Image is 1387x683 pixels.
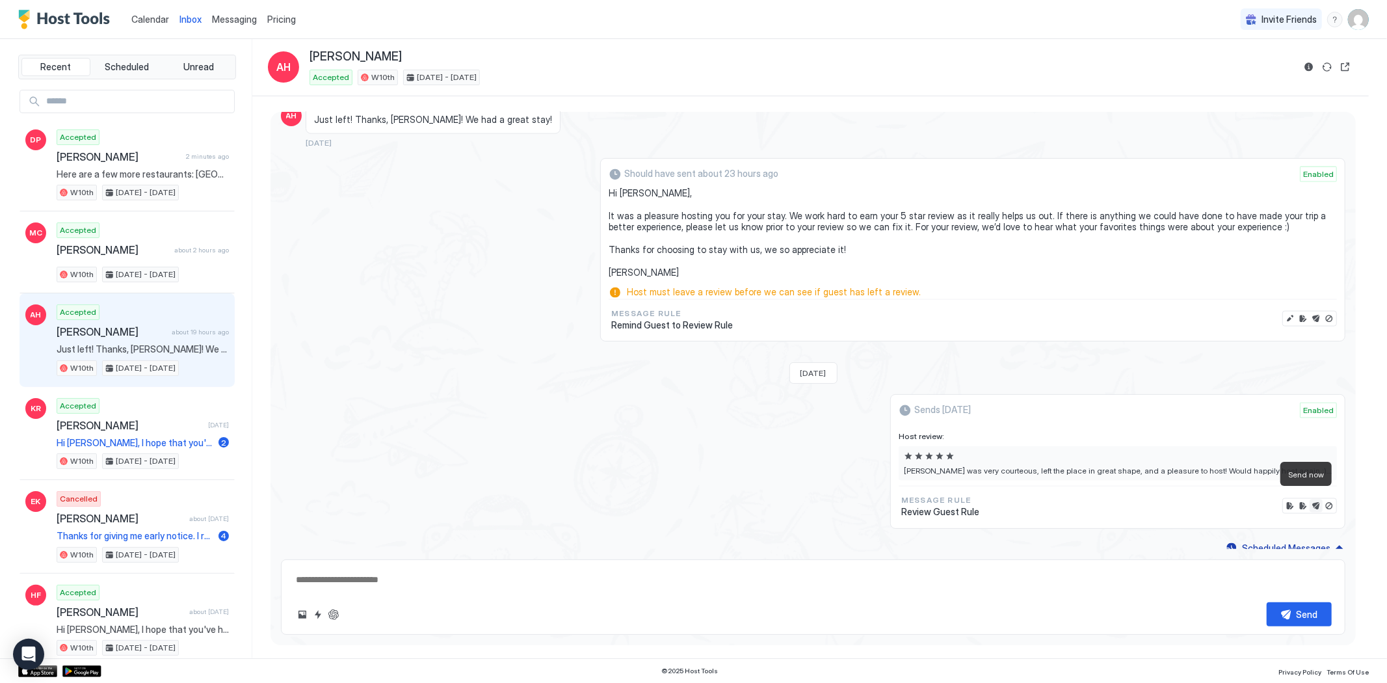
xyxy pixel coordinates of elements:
span: KR [31,403,41,414]
span: AH [31,309,42,321]
span: [DATE] - [DATE] [116,187,176,198]
span: Invite Friends [1262,14,1317,25]
div: Open Intercom Messenger [13,639,44,670]
span: Cancelled [60,493,98,505]
span: Accepted [60,587,96,598]
span: Privacy Policy [1278,668,1321,676]
span: Just left! Thanks, [PERSON_NAME]! We had a great stay! [57,343,229,355]
a: Messaging [212,12,257,26]
span: Messaging [212,14,257,25]
span: 2 minutes ago [186,152,229,161]
span: [PERSON_NAME] [57,512,184,525]
span: Pricing [267,14,296,25]
span: [PERSON_NAME] [57,325,166,338]
span: HF [31,589,41,601]
span: about 2 hours ago [174,246,229,254]
div: Scheduled Messages [1242,541,1330,555]
a: App Store [18,665,57,677]
span: [DATE] - [DATE] [116,549,176,561]
span: W10th [371,72,395,83]
span: Here are a few more restaurants: [GEOGRAPHIC_DATA] [US_STATE][GEOGRAPHIC_DATA] / [GEOGRAPHIC_DATA... [57,168,229,180]
button: Unread [164,58,233,76]
span: [DATE] - [DATE] [116,269,176,280]
span: Scheduled [105,61,150,73]
span: [DATE] - [DATE] [116,455,176,467]
span: MC [29,227,42,239]
span: [DATE] [208,421,229,429]
span: Review Guest Rule [901,506,979,518]
a: Terms Of Use [1327,664,1369,678]
button: Upload image [295,607,310,623]
button: Send now [1310,500,1323,513]
span: DP [31,134,42,146]
span: Accepted [60,306,96,318]
div: menu [1327,12,1343,27]
button: ChatGPT Auto Reply [326,607,341,623]
span: AH [276,59,291,75]
button: Scheduled [93,58,162,76]
span: 2 [221,438,226,448]
span: Should have sent about 23 hours ago [624,168,778,180]
span: about 19 hours ago [172,328,229,336]
span: [DATE] [306,138,332,148]
span: [PERSON_NAME] [57,606,184,619]
span: Message Rule [611,308,733,319]
span: Terms Of Use [1327,668,1369,676]
button: Open reservation [1338,59,1353,75]
a: Host Tools Logo [18,10,116,29]
div: User profile [1348,9,1369,30]
span: Hi [PERSON_NAME], I hope that you've had a great stay overall! Just wanted to send a reminder tha... [57,624,229,636]
span: Enabled [1303,405,1334,416]
span: W10th [70,455,94,467]
button: Quick reply [310,607,326,623]
span: Enabled [1303,168,1334,180]
span: W10th [70,187,94,198]
span: [PERSON_NAME] [310,49,402,64]
button: Send now [1310,312,1323,325]
span: Accepted [313,72,349,83]
span: Accepted [60,131,96,143]
span: Accepted [60,224,96,236]
span: Recent [40,61,71,73]
span: [PERSON_NAME] was very courteous, left the place in great shape, and a pleasure to host! Would ha... [904,466,1332,475]
button: Recent [21,58,90,76]
span: [PERSON_NAME] [57,243,169,256]
span: Hi [PERSON_NAME], It was a pleasure hosting you for your stay. We work hard to earn your 5 star r... [609,187,1337,278]
a: Inbox [179,12,202,26]
span: Host review: [899,431,1337,441]
span: Calendar [131,14,169,25]
span: Message Rule [901,494,979,506]
span: Thanks for giving me early notice. I realize some people do it last minute, which would have been... [57,530,213,542]
span: W10th [70,269,94,280]
span: AH [286,110,297,122]
span: Hi [PERSON_NAME], I hope that you've had a great stay overall! Just wanted to send a reminder tha... [57,437,213,449]
button: Send [1267,602,1332,626]
span: W10th [70,549,94,561]
div: tab-group [18,55,236,79]
span: Accepted [60,400,96,412]
span: Send now [1288,470,1324,479]
span: W10th [70,362,94,374]
span: [DATE] [800,368,826,378]
button: Edit message [1284,312,1297,325]
a: Privacy Policy [1278,664,1321,678]
span: Sends [DATE] [914,404,971,416]
button: Disable message & review [1323,500,1336,513]
span: Host must leave a review before we can see if guest has left a review. [627,286,1332,298]
a: Calendar [131,12,169,26]
span: [DATE] - [DATE] [116,362,176,374]
span: 4 [221,531,227,541]
span: © 2025 Host Tools [662,667,719,675]
span: W10th [70,642,94,654]
button: Edit rule [1297,500,1310,513]
button: Reservation information [1301,59,1317,75]
a: Google Play Store [62,665,101,677]
span: [DATE] - [DATE] [116,642,176,654]
span: Remind Guest to Review Rule [611,319,733,331]
button: Sync reservation [1319,59,1335,75]
div: Send [1297,608,1318,621]
span: [PERSON_NAME] [57,419,203,432]
button: Scheduled Messages [1224,539,1345,557]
